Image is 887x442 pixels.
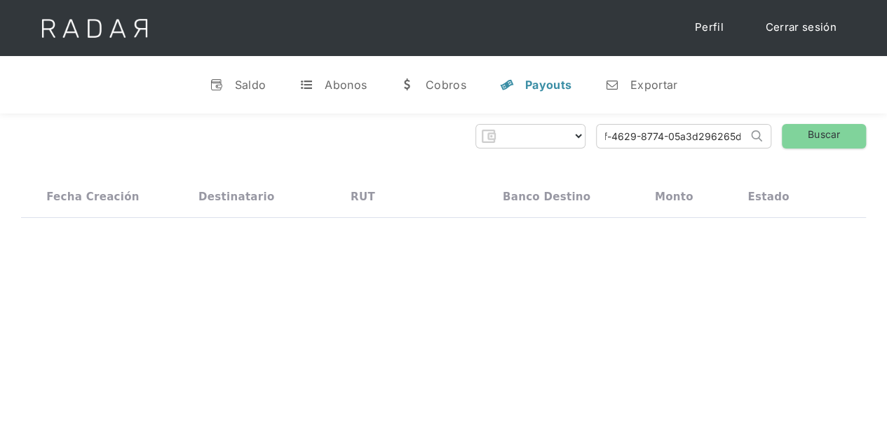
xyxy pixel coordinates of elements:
[325,78,367,92] div: Abonos
[747,191,789,203] div: Estado
[299,78,313,92] div: t
[597,125,747,148] input: Busca por ID
[525,78,571,92] div: Payouts
[210,78,224,92] div: v
[782,124,866,149] a: Buscar
[475,124,585,149] form: Form
[752,14,851,41] a: Cerrar sesión
[605,78,619,92] div: n
[426,78,466,92] div: Cobros
[400,78,414,92] div: w
[503,191,590,203] div: Banco destino
[351,191,375,203] div: RUT
[198,191,274,203] div: Destinatario
[655,191,693,203] div: Monto
[46,191,140,203] div: Fecha creación
[630,78,677,92] div: Exportar
[235,78,266,92] div: Saldo
[681,14,738,41] a: Perfil
[500,78,514,92] div: y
